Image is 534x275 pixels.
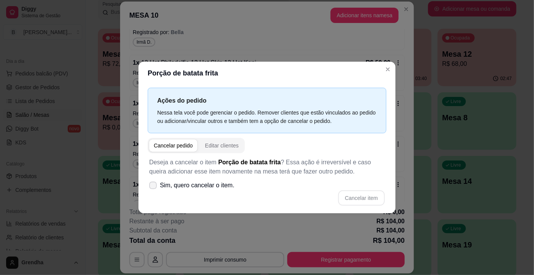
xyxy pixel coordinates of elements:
[138,62,396,85] header: Porção de batata frita
[154,142,193,149] div: Cancelar pedido
[160,181,234,190] span: Sim, quero cancelar o item.
[149,158,385,176] p: Deseja a cancelar o item ? Essa ação é irreversível e caso queira adicionar esse item novamente n...
[157,108,377,125] div: Nessa tela você pode gerenciar o pedido. Remover clientes que estão vinculados ao pedido ou adici...
[382,63,394,75] button: Close
[157,96,377,105] p: Ações do pedido
[218,159,281,165] span: Porção de batata frita
[205,142,239,149] div: Editar clientes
